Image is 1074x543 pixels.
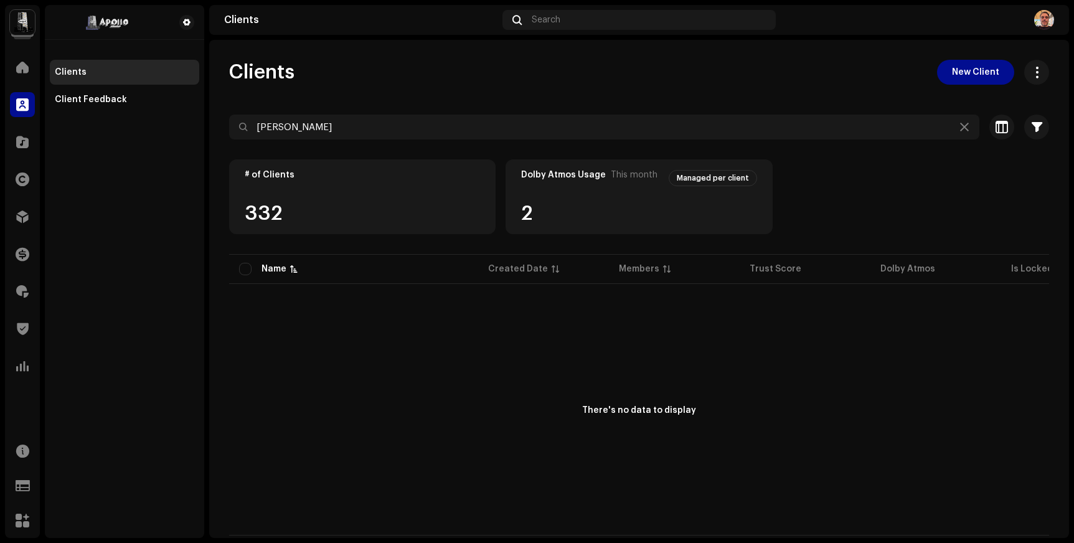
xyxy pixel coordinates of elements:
span: Clients [229,60,294,85]
span: This month [611,170,657,180]
input: Search [229,115,979,139]
div: Client Feedback [55,95,127,105]
span: Search [532,15,560,25]
img: 9ebff4f0-d862-46b1-b1b5-5000052d588c [55,15,159,30]
div: Clients [224,15,497,25]
div: Clients [55,67,87,77]
img: f0d03e39-29b2-4c72-91c6-bda04983099b [1034,10,1054,30]
re-m-nav-item: Client Feedback [50,87,199,112]
re-o-card-value: # of Clients [229,159,496,234]
img: 28cd5e4f-d8b3-4e3e-9048-38ae6d8d791a [10,10,35,35]
span: New Client [952,60,999,85]
div: Dolby Atmos Usage [521,170,606,180]
span: Managed per client [677,174,749,182]
button: New Client [937,60,1014,85]
div: There's no data to display [582,404,696,417]
re-m-nav-item: Clients [50,60,199,85]
div: # of Clients [245,170,480,180]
